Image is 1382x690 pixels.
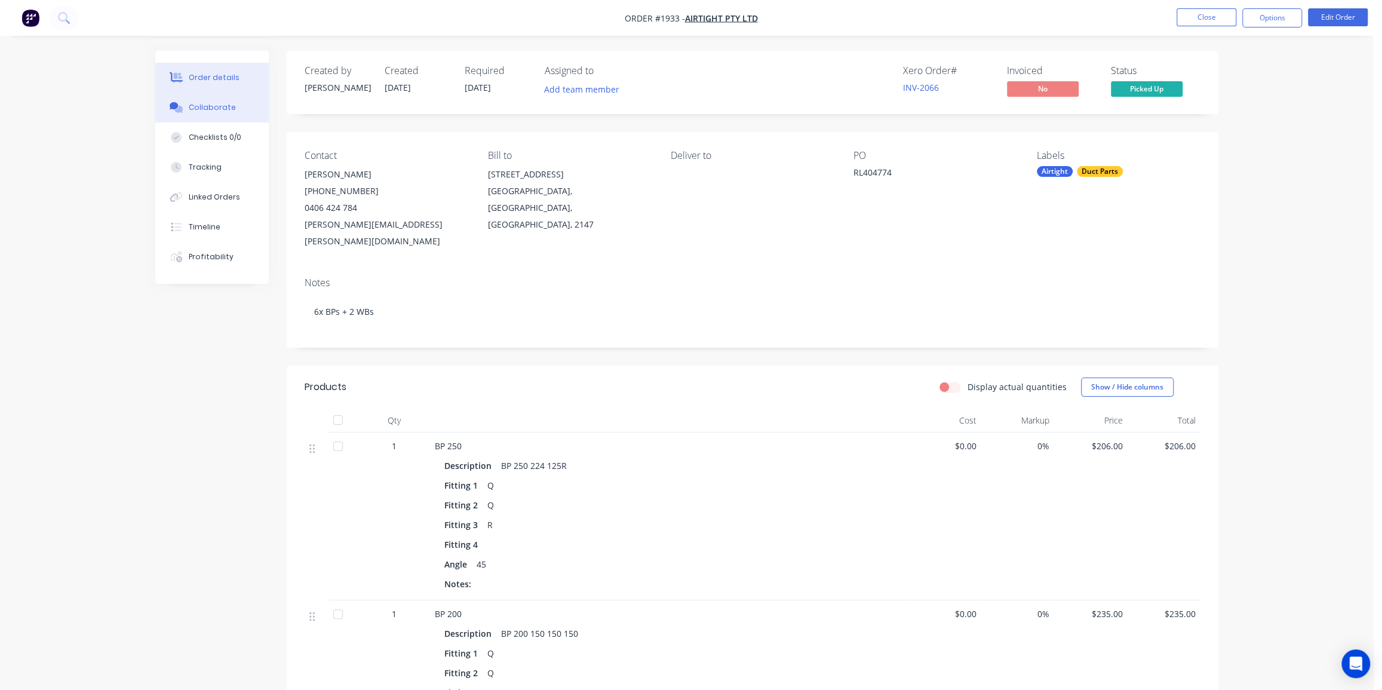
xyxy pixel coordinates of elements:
[444,625,496,642] div: Description
[465,65,530,76] div: Required
[435,440,462,452] span: BP 250
[155,152,269,182] button: Tracking
[305,277,1200,289] div: Notes
[358,409,430,433] div: Qty
[483,496,499,514] div: Q
[545,81,626,97] button: Add team member
[305,150,468,161] div: Contact
[155,63,269,93] button: Order details
[483,645,499,662] div: Q
[305,166,468,250] div: [PERSON_NAME][PHONE_NUMBER]0406 424 784[PERSON_NAME][EMAIL_ADDRESS][PERSON_NAME][DOMAIN_NAME]
[1007,65,1097,76] div: Invoiced
[444,556,472,573] div: Angle
[155,182,269,212] button: Linked Orders
[487,166,651,183] div: [STREET_ADDRESS]
[903,82,939,93] a: INV-2066
[986,608,1050,620] span: 0%
[853,166,1003,183] div: RL404774
[444,516,483,533] div: Fitting 3
[1242,8,1302,27] button: Options
[1111,81,1183,99] button: Picked Up
[22,9,39,27] img: Factory
[444,664,483,682] div: Fitting 2
[305,183,468,200] div: [PHONE_NUMBER]
[483,664,499,682] div: Q
[305,166,468,183] div: [PERSON_NAME]
[545,65,664,76] div: Assigned to
[385,82,411,93] span: [DATE]
[671,150,834,161] div: Deliver to
[305,65,370,76] div: Created by
[1007,81,1079,96] span: No
[189,162,222,173] div: Tracking
[1054,409,1128,433] div: Price
[1111,81,1183,96] span: Picked Up
[483,516,497,533] div: R
[305,380,346,394] div: Products
[1081,378,1174,397] button: Show / Hide columns
[903,65,993,76] div: Xero Order #
[444,457,496,474] div: Description
[1111,65,1200,76] div: Status
[913,440,976,452] span: $0.00
[853,150,1017,161] div: PO
[155,122,269,152] button: Checklists 0/0
[487,183,651,233] div: [GEOGRAPHIC_DATA], [GEOGRAPHIC_DATA], [GEOGRAPHIC_DATA], 2147
[444,496,483,514] div: Fitting 2
[444,575,476,593] div: Notes:
[189,252,234,262] div: Profitability
[465,82,491,93] span: [DATE]
[981,409,1055,433] div: Markup
[1059,440,1123,452] span: $206.00
[538,81,626,97] button: Add team member
[1059,608,1123,620] span: $235.00
[968,381,1067,393] label: Display actual quantities
[487,166,651,233] div: [STREET_ADDRESS][GEOGRAPHIC_DATA], [GEOGRAPHIC_DATA], [GEOGRAPHIC_DATA], 2147
[392,608,397,620] span: 1
[435,608,462,620] span: BP 200
[155,93,269,122] button: Collaborate
[189,72,239,83] div: Order details
[444,645,483,662] div: Fitting 1
[483,477,499,494] div: Q
[444,536,483,553] div: Fitting 4
[1077,166,1123,177] div: Duct Parts
[986,440,1050,452] span: 0%
[1132,608,1196,620] span: $235.00
[392,440,397,452] span: 1
[625,13,685,24] span: Order #1933 -
[472,556,491,573] div: 45
[487,150,651,161] div: Bill to
[913,608,976,620] span: $0.00
[305,200,468,216] div: 0406 424 784
[1128,409,1201,433] div: Total
[1037,166,1073,177] div: Airtight
[155,212,269,242] button: Timeline
[1177,8,1236,26] button: Close
[305,81,370,94] div: [PERSON_NAME]
[189,102,236,113] div: Collaborate
[189,192,240,203] div: Linked Orders
[444,477,483,494] div: Fitting 1
[189,222,220,232] div: Timeline
[305,293,1200,330] div: 6x BPs + 2 WBs
[155,242,269,272] button: Profitability
[305,216,468,250] div: [PERSON_NAME][EMAIL_ADDRESS][PERSON_NAME][DOMAIN_NAME]
[385,65,450,76] div: Created
[1037,150,1200,161] div: Labels
[685,13,758,24] a: Airtight Pty Ltd
[1132,440,1196,452] span: $206.00
[496,457,572,474] div: BP 250 224 125R
[908,409,981,433] div: Cost
[189,132,241,143] div: Checklists 0/0
[1341,649,1370,678] div: Open Intercom Messenger
[496,625,583,642] div: BP 200 150 150 150
[1308,8,1368,26] button: Edit Order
